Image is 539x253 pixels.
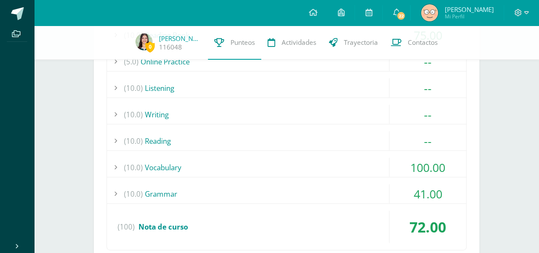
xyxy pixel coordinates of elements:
[145,41,155,52] span: 0
[389,211,466,243] div: 72.00
[389,131,466,151] div: --
[208,26,261,60] a: Punteos
[231,38,255,47] span: Punteos
[107,131,466,151] div: Reading
[107,158,466,177] div: Vocabulary
[389,158,466,177] div: 100.00
[323,26,384,60] a: Trayectoria
[261,26,323,60] a: Actividades
[389,52,466,71] div: --
[408,38,438,47] span: Contactos
[389,184,466,204] div: 41.00
[124,79,143,98] span: (10.0)
[344,38,378,47] span: Trayectoria
[282,38,316,47] span: Actividades
[107,184,466,204] div: Grammar
[444,5,493,14] span: [PERSON_NAME]
[159,43,182,52] a: 116048
[384,26,444,60] a: Contactos
[107,79,466,98] div: Listening
[389,105,466,124] div: --
[396,11,406,20] span: 22
[135,33,153,50] img: 41f36abd6ec6de057b048af88886197b.png
[124,184,143,204] span: (10.0)
[444,13,493,20] span: Mi Perfil
[107,52,466,71] div: Online Practice
[159,34,202,43] a: [PERSON_NAME]
[124,105,143,124] span: (10.0)
[421,4,438,21] img: 659e2ed22ed60f96813e7305302bf876.png
[124,52,138,71] span: (5.0)
[124,158,143,177] span: (10.0)
[118,211,135,243] span: (100)
[138,222,188,232] span: Nota de curso
[389,79,466,98] div: --
[124,131,143,151] span: (10.0)
[107,105,466,124] div: Writing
